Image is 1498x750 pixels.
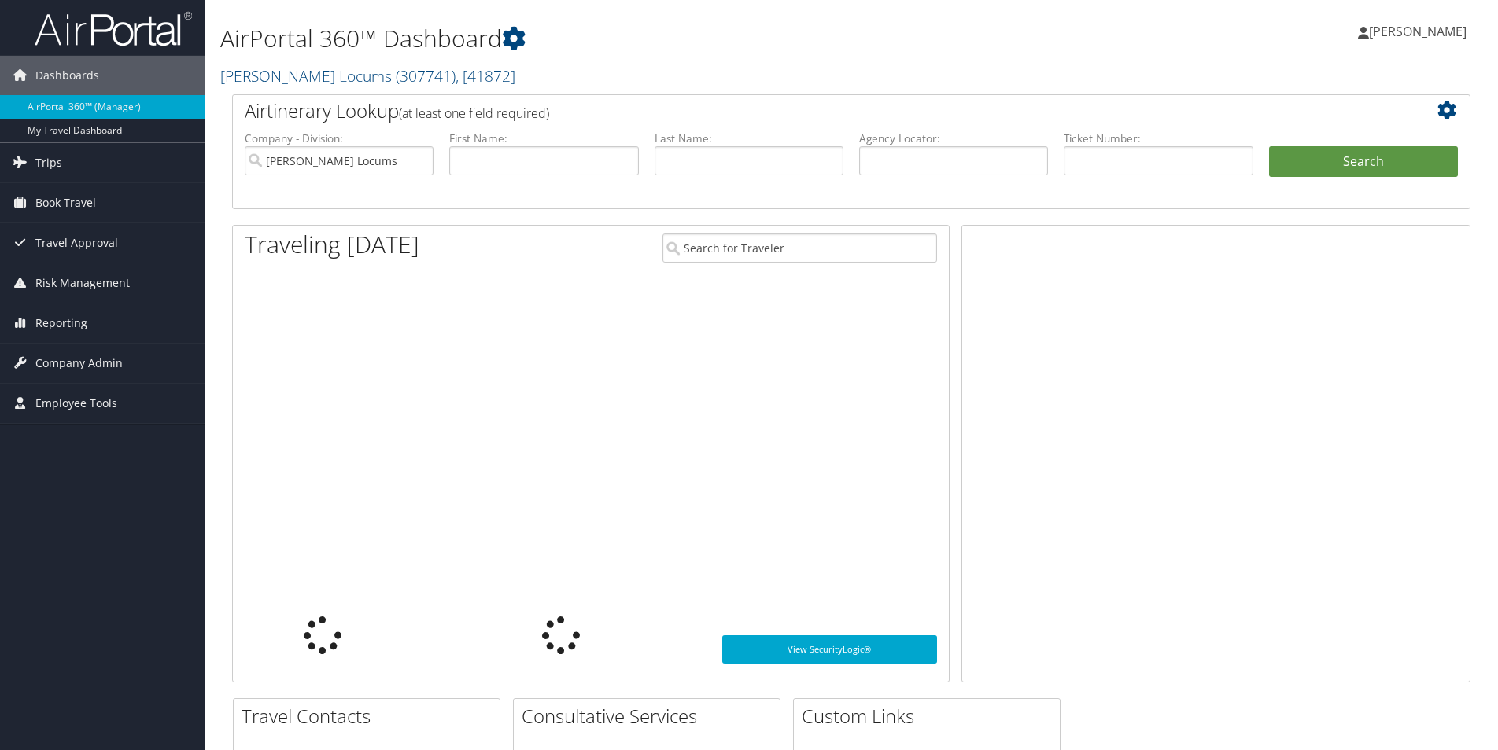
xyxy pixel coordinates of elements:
[1064,131,1253,146] label: Ticket Number:
[35,263,130,303] span: Risk Management
[35,384,117,423] span: Employee Tools
[245,228,419,261] h1: Traveling [DATE]
[35,344,123,383] span: Company Admin
[242,703,500,730] h2: Travel Contacts
[655,131,843,146] label: Last Name:
[449,131,638,146] label: First Name:
[220,65,515,86] a: [PERSON_NAME] Locums
[662,233,937,263] input: Search for Traveler
[245,131,434,146] label: Company - Division:
[1358,8,1482,55] a: [PERSON_NAME]
[35,303,87,343] span: Reporting
[35,183,96,222] span: Book Travel
[802,703,1060,730] h2: Custom Links
[35,143,62,182] span: Trips
[456,65,515,86] span: , [ 41872 ]
[35,56,99,95] span: Dashboards
[522,703,780,730] h2: Consultative Services
[35,223,118,263] span: Travel Approval
[1369,23,1467,40] span: [PERSON_NAME]
[35,10,192,47] img: airportal-logo.png
[220,22,1061,55] h1: AirPortal 360™ Dashboard
[859,131,1048,146] label: Agency Locator:
[1269,146,1458,178] button: Search
[722,635,937,664] a: View SecurityLogic®
[396,65,456,86] span: ( 307741 )
[399,105,549,122] span: (at least one field required)
[245,97,1355,124] h2: Airtinerary Lookup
